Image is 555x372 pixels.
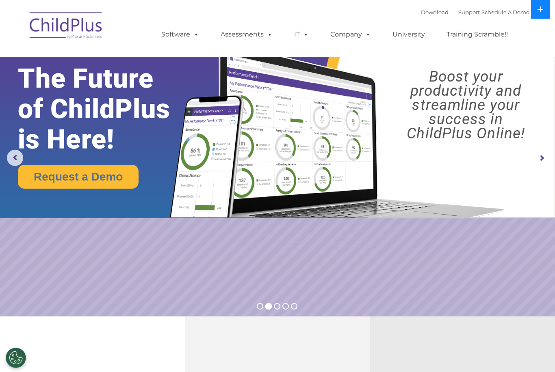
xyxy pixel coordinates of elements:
[421,9,449,15] a: Download
[481,9,529,15] a: Schedule A Demo
[113,54,138,60] span: Last name
[286,26,317,43] a: IT
[6,348,26,368] button: Cookies Settings
[458,9,480,15] a: Support
[384,69,548,140] rs-layer: Boost your productivity and streamline your success in ChildPlus Online!
[384,26,433,43] a: University
[113,87,147,93] span: Phone number
[153,26,207,43] a: Software
[26,6,107,47] img: ChildPlus by Procare Solutions
[18,63,195,155] rs-layer: The Future of ChildPlus is Here!
[438,26,516,43] a: Training Scramble!!
[322,26,379,43] a: Company
[421,9,529,15] font: |
[212,26,281,43] a: Assessments
[18,165,139,189] a: Request a Demo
